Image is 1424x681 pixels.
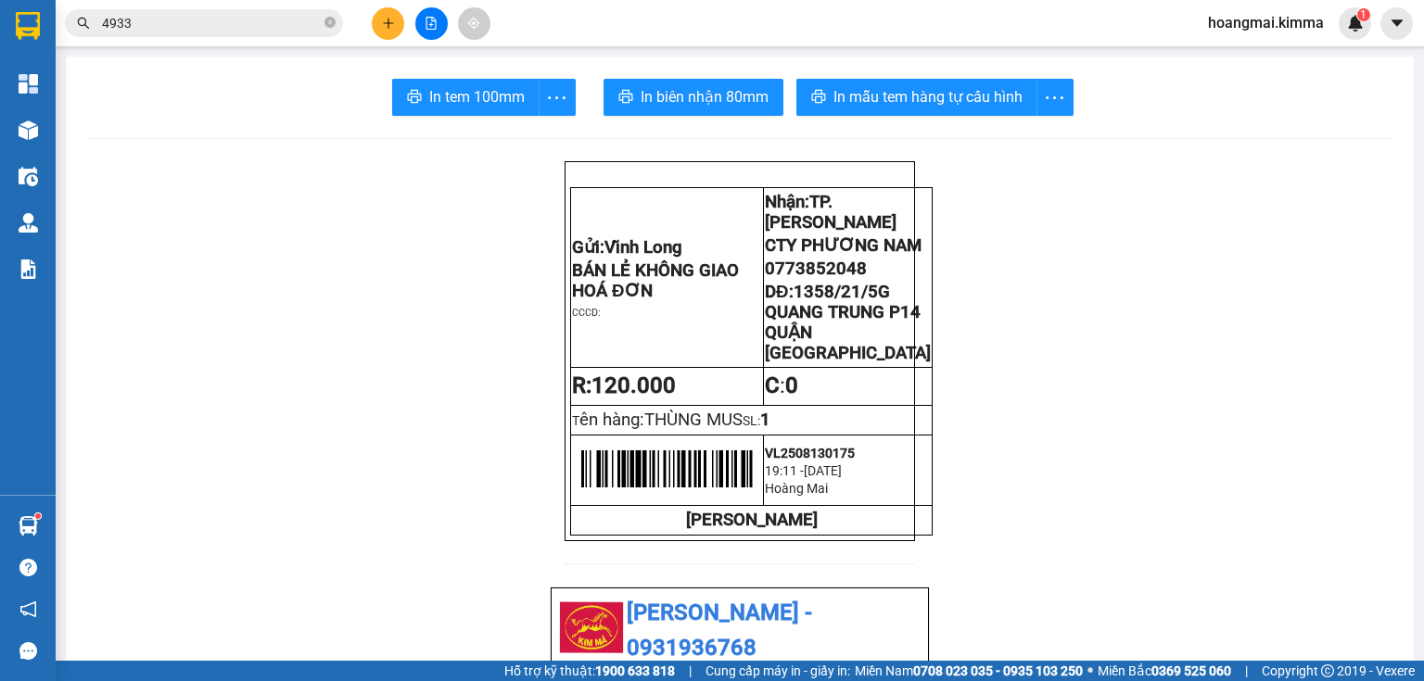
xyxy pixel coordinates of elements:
img: logo.jpg [559,596,624,661]
span: Gửi: [572,237,682,258]
span: 1 [760,410,770,430]
strong: C [765,372,780,398]
button: printerIn mẫu tem hàng tự cấu hình [796,79,1037,116]
span: caret-down [1389,15,1405,32]
span: ⚪️ [1087,667,1093,675]
span: printer [618,89,633,107]
span: Hoàng Mai [765,481,828,496]
span: question-circle [19,559,37,576]
span: aim [467,17,480,30]
span: Miền Bắc [1098,661,1231,681]
span: | [689,661,692,681]
span: Cung cấp máy in - giấy in: [706,661,850,681]
span: 19:11 - [765,463,804,478]
span: TP. [PERSON_NAME] [765,192,896,233]
button: caret-down [1380,7,1413,40]
span: 1 [1360,8,1367,21]
strong: 0369 525 060 [1151,663,1231,678]
button: printerIn biên nhận 80mm [604,79,783,116]
span: THÙNG MUS [644,410,743,430]
sup: 1 [35,513,41,519]
span: [DATE] [804,463,842,478]
span: hoangmai.kimma [1193,11,1339,34]
input: Tìm tên, số ĐT hoặc mã đơn [102,13,321,33]
span: 0773852048 [765,259,867,279]
button: printerIn tem 100mm [392,79,540,116]
span: Nhận: [765,192,896,233]
button: more [539,79,576,116]
strong: R: [572,372,676,398]
img: warehouse-icon [19,213,38,233]
span: 1358/21/5G QUANG TRUNG P14 QUẬN [GEOGRAPHIC_DATA] [765,282,931,363]
span: 0 [785,372,798,398]
span: close-circle [324,17,336,28]
span: SL: [743,413,760,428]
li: [PERSON_NAME] - 0931936768 [559,596,921,665]
span: more [1037,86,1073,109]
span: ên hàng: [579,410,743,430]
span: printer [811,89,826,107]
img: solution-icon [19,259,38,279]
sup: 1 [1357,8,1370,21]
span: In biên nhận 80mm [641,85,769,108]
span: more [540,86,575,109]
span: CTY PHƯƠNG NAM [765,235,922,256]
strong: 0708 023 035 - 0935 103 250 [913,663,1083,678]
span: close-circle [324,15,336,32]
span: printer [407,89,422,107]
span: notification [19,600,37,618]
img: dashboard-icon [19,74,38,94]
span: search [77,17,90,30]
img: warehouse-icon [19,167,38,186]
span: plus [382,17,395,30]
strong: 1900 633 818 [595,663,675,678]
strong: [PERSON_NAME] [686,510,818,530]
span: Vĩnh Long [604,237,682,258]
span: message [19,642,37,660]
button: file-add [415,7,448,40]
span: CCCD: [572,307,601,319]
span: T [572,413,743,428]
span: Miền Nam [855,661,1083,681]
span: Hỗ trợ kỹ thuật: [504,661,675,681]
img: warehouse-icon [19,120,38,140]
button: plus [372,7,404,40]
img: logo-vxr [16,12,40,40]
span: DĐ: [765,282,931,363]
button: more [1036,79,1074,116]
button: aim [458,7,490,40]
span: BÁN LẺ KHÔNG GIAO HOÁ ĐƠN [572,260,739,301]
span: file-add [425,17,438,30]
span: VL2508130175 [765,446,855,460]
span: copyright [1321,664,1334,677]
span: 120.000 [591,372,676,398]
span: | [1245,661,1248,681]
span: : [765,372,798,398]
span: In tem 100mm [429,85,525,108]
span: In mẫu tem hàng tự cấu hình [833,85,1023,108]
img: warehouse-icon [19,516,38,536]
img: icon-new-feature [1347,15,1364,32]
